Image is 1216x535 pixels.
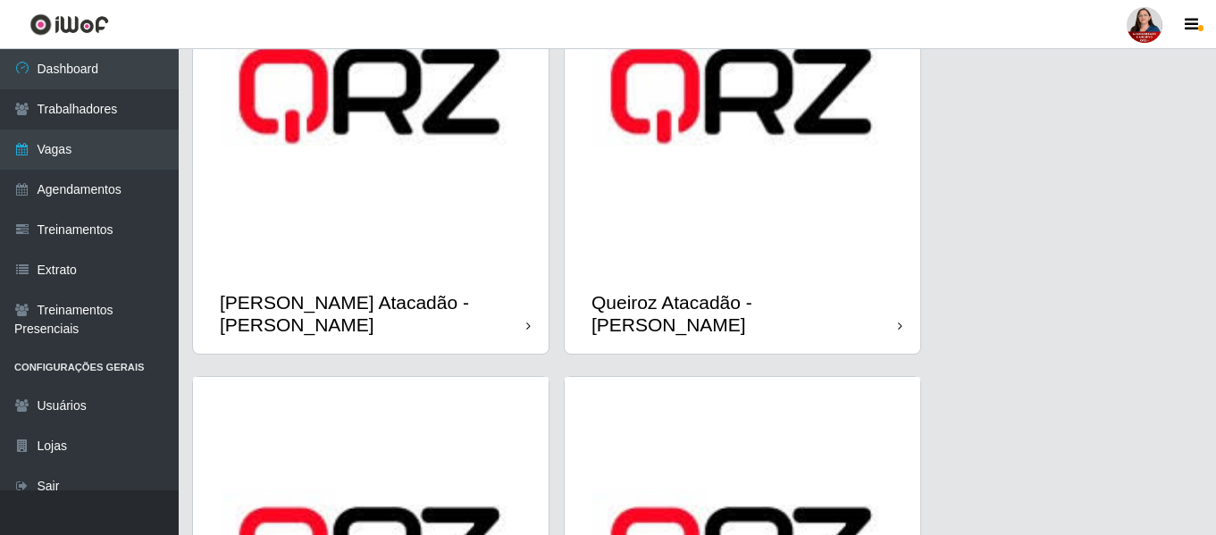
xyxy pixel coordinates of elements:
img: CoreUI Logo [29,13,109,36]
div: [PERSON_NAME] Atacadão - [PERSON_NAME] [220,291,526,336]
div: Queiroz Atacadão - [PERSON_NAME] [591,291,898,336]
